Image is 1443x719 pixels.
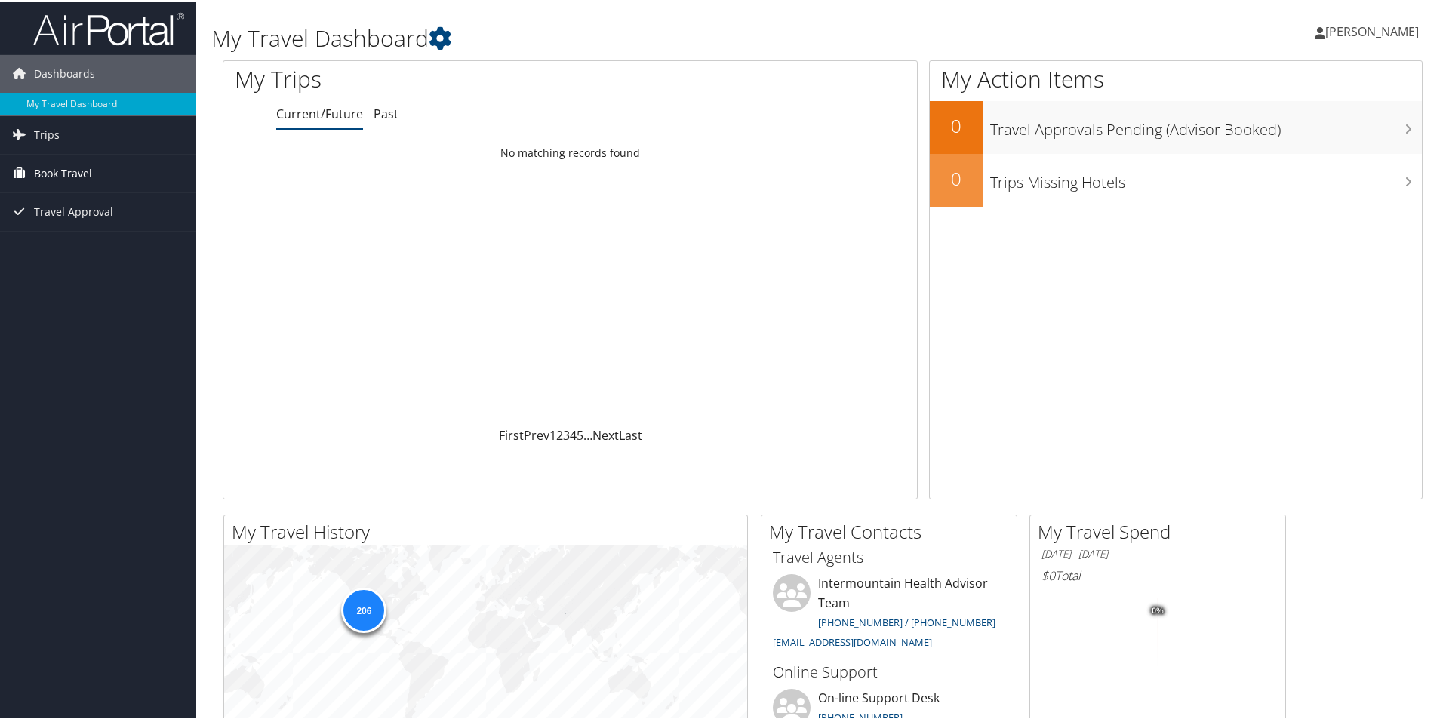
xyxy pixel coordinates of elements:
[570,426,577,442] a: 4
[930,152,1422,205] a: 0Trips Missing Hotels
[930,62,1422,94] h1: My Action Items
[583,426,592,442] span: …
[990,163,1422,192] h3: Trips Missing Hotels
[1041,566,1055,582] span: $0
[592,426,619,442] a: Next
[773,545,1005,567] h3: Travel Agents
[235,62,617,94] h1: My Trips
[1038,518,1285,543] h2: My Travel Spend
[499,426,524,442] a: First
[211,21,1026,53] h1: My Travel Dashboard
[577,426,583,442] a: 5
[773,634,932,647] a: [EMAIL_ADDRESS][DOMAIN_NAME]
[773,660,1005,681] h3: Online Support
[769,518,1017,543] h2: My Travel Contacts
[1041,545,1274,560] h6: [DATE] - [DATE]
[276,104,363,121] a: Current/Future
[930,112,983,137] h2: 0
[563,426,570,442] a: 3
[619,426,642,442] a: Last
[1315,8,1434,53] a: [PERSON_NAME]
[556,426,563,442] a: 2
[524,426,549,442] a: Prev
[232,518,747,543] h2: My Travel History
[930,164,983,190] h2: 0
[818,614,995,628] a: [PHONE_NUMBER] / [PHONE_NUMBER]
[765,573,1013,653] li: Intermountain Health Advisor Team
[930,100,1422,152] a: 0Travel Approvals Pending (Advisor Booked)
[1325,22,1419,38] span: [PERSON_NAME]
[549,426,556,442] a: 1
[990,110,1422,139] h3: Travel Approvals Pending (Advisor Booked)
[34,192,113,229] span: Travel Approval
[1041,566,1274,582] h6: Total
[223,138,917,165] td: No matching records found
[34,153,92,191] span: Book Travel
[341,586,386,631] div: 206
[34,115,60,152] span: Trips
[34,54,95,91] span: Dashboards
[33,10,184,45] img: airportal-logo.png
[1152,605,1164,614] tspan: 0%
[374,104,398,121] a: Past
